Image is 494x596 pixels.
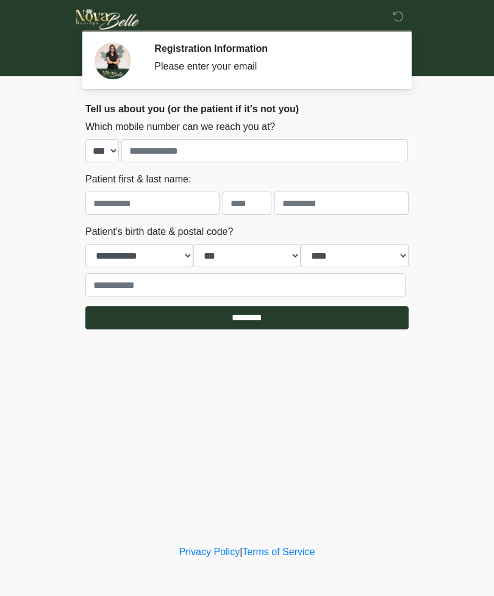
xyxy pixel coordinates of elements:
[85,103,409,115] h2: Tell us about you (or the patient if it's not you)
[85,120,275,134] label: Which mobile number can we reach you at?
[154,59,390,74] div: Please enter your email
[154,43,390,54] h2: Registration Information
[240,547,242,557] a: |
[73,9,142,30] img: Novabelle medspa Logo
[95,43,131,79] img: Agent Avatar
[85,224,233,239] label: Patient's birth date & postal code?
[179,547,240,557] a: Privacy Policy
[242,547,315,557] a: Terms of Service
[85,172,191,187] label: Patient first & last name:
